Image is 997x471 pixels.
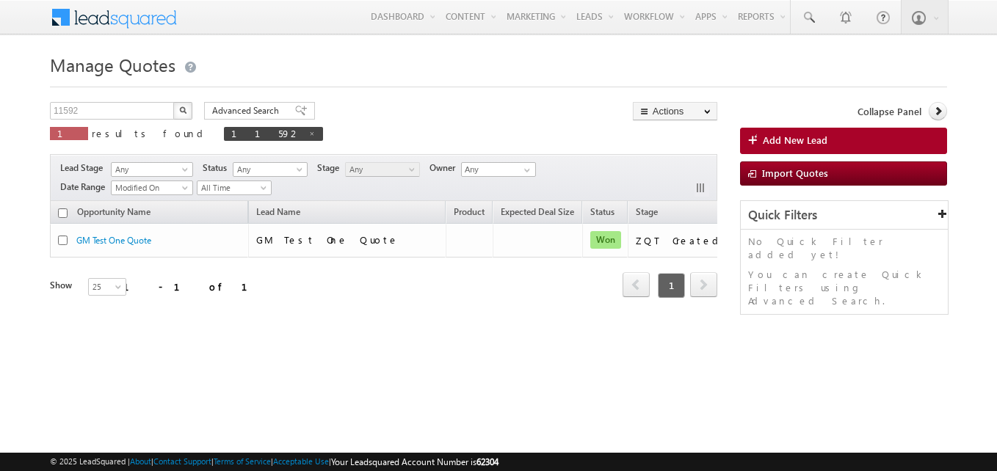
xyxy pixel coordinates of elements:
a: Any [345,162,420,177]
span: 62304 [476,456,498,467]
a: Opportunity Name [70,204,158,223]
span: Advanced Search [212,104,283,117]
a: GM Test One Quote [76,235,151,246]
span: Any [346,163,416,176]
span: Any [233,163,303,176]
span: © 2025 LeadSquared | | | | | [50,455,498,469]
a: next [690,274,717,297]
span: Expected Deal Size [501,206,574,217]
div: ZQT Created [636,234,724,247]
a: Any [233,162,308,177]
span: Lead Stage [60,161,109,175]
span: Add New Lead [763,134,827,147]
span: Opportunity Name [77,206,151,217]
a: Stage [628,204,665,223]
img: Search [179,106,186,114]
span: Product [454,206,485,217]
a: All Time [197,180,272,195]
a: About [130,456,151,466]
a: Add New Lead [740,128,947,154]
a: Terms of Service [214,456,271,466]
input: Type to Search [461,162,536,177]
span: Owner [429,161,461,175]
span: All Time [197,181,267,194]
div: Quick Filters [741,201,948,230]
span: Import Quotes [762,167,828,179]
span: Your Leadsquared Account Number is [331,456,498,467]
p: No Quick Filter added yet! [748,235,940,261]
a: Acceptable Use [273,456,329,466]
a: Status [583,204,622,223]
a: Expected Deal Size [493,204,581,223]
span: Collapse Panel [858,105,921,118]
span: Lead Name [249,204,308,223]
span: Date Range [60,180,111,194]
span: 1 [57,127,81,139]
span: Won [590,231,621,249]
span: results found [92,127,209,139]
a: prev [623,274,650,297]
span: 25 [89,280,128,293]
span: Stage [317,161,345,175]
div: 1 - 1 of 1 [123,278,265,295]
input: Check all records [58,208,68,218]
span: Manage Quotes [50,53,175,76]
a: Any [111,162,193,177]
span: 1 [658,273,685,298]
span: Modified On [112,181,188,194]
span: Stage [636,206,658,217]
span: Any [112,163,188,176]
a: Show All Items [516,163,534,178]
span: next [690,272,717,297]
a: Contact Support [153,456,211,466]
button: Actions [633,102,717,120]
div: Show [50,279,76,292]
span: 11592 [231,127,301,139]
span: GM Test One Quote [256,233,399,246]
span: prev [623,272,650,297]
a: Modified On [111,180,193,195]
p: You can create Quick Filters using Advanced Search. [748,268,940,307]
a: 25 [88,278,126,296]
span: Status [203,161,233,175]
